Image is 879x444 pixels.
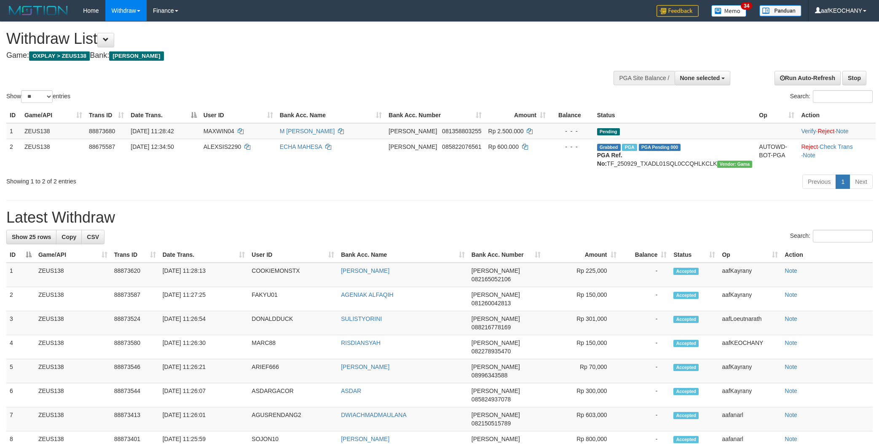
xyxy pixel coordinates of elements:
[718,311,781,335] td: aafLoeutnarath
[836,175,850,189] a: 1
[820,143,853,150] a: Check Trans
[341,291,394,298] a: AGENIAK ALFAQIH
[89,143,115,150] span: 88675587
[620,311,670,335] td: -
[159,335,249,359] td: [DATE] 11:26:30
[620,407,670,431] td: -
[756,108,798,123] th: Op: activate to sort column ascending
[472,291,520,298] span: [PERSON_NAME]
[549,108,594,123] th: Balance
[111,287,159,311] td: 88873587
[485,108,549,123] th: Amount: activate to sort column ascending
[472,396,511,403] span: Copy 085824937078 to clipboard
[6,335,35,359] td: 4
[159,311,249,335] td: [DATE] 11:26:54
[785,412,797,418] a: Note
[6,108,21,123] th: ID
[56,230,82,244] a: Copy
[6,139,21,171] td: 2
[673,364,699,371] span: Accepted
[468,247,544,263] th: Bank Acc. Number: activate to sort column ascending
[472,363,520,370] span: [PERSON_NAME]
[248,407,338,431] td: AGUSRENDANG2
[6,123,21,139] td: 1
[472,412,520,418] span: [PERSON_NAME]
[111,359,159,383] td: 88873546
[248,287,338,311] td: FAKYU01
[594,139,756,171] td: TF_250929_TXADL01SQL0CCQHLKCLK
[35,311,111,335] td: ZEUS138
[781,247,873,263] th: Action
[111,335,159,359] td: 88873580
[472,267,520,274] span: [PERSON_NAME]
[673,268,699,275] span: Accepted
[341,339,381,346] a: RISDIANSYAH
[718,335,781,359] td: aafKEOCHANY
[774,71,841,85] a: Run Auto-Refresh
[785,363,797,370] a: Note
[6,30,578,47] h1: Withdraw List
[842,71,866,85] a: Stop
[544,311,620,335] td: Rp 301,000
[785,436,797,442] a: Note
[620,335,670,359] td: -
[801,128,816,135] a: Verify
[111,407,159,431] td: 88873413
[544,247,620,263] th: Amount: activate to sort column ascending
[718,263,781,287] td: aafKayrany
[6,383,35,407] td: 6
[620,359,670,383] td: -
[111,311,159,335] td: 88873524
[248,359,338,383] td: ARIEF666
[785,315,797,322] a: Note
[35,247,111,263] th: Game/API: activate to sort column ascending
[35,287,111,311] td: ZEUS138
[790,230,873,242] label: Search:
[711,5,747,17] img: Button%20Memo.svg
[813,230,873,242] input: Search:
[785,267,797,274] a: Note
[544,287,620,311] td: Rp 150,000
[204,128,234,135] span: MAXWIN04
[836,128,849,135] a: Note
[248,311,338,335] td: DONALDDUCK
[159,263,249,287] td: [DATE] 11:28:13
[6,359,35,383] td: 5
[741,2,752,10] span: 34
[597,152,622,167] b: PGA Ref. No:
[597,128,620,135] span: Pending
[111,247,159,263] th: Trans ID: activate to sort column ascending
[341,436,389,442] a: [PERSON_NAME]
[86,108,127,123] th: Trans ID: activate to sort column ascending
[552,143,590,151] div: - - -
[673,316,699,323] span: Accepted
[673,340,699,347] span: Accepted
[442,143,481,150] span: Copy 085822076561 to clipboard
[798,108,876,123] th: Action
[718,407,781,431] td: aafanarl
[798,139,876,171] td: · ·
[62,234,76,240] span: Copy
[597,144,621,151] span: Grabbed
[673,412,699,419] span: Accepted
[472,324,511,331] span: Copy 088216778169 to clipboard
[35,335,111,359] td: ZEUS138
[472,276,511,283] span: Copy 082165052106 to clipboard
[280,128,335,135] a: M [PERSON_NAME]
[785,339,797,346] a: Note
[544,407,620,431] td: Rp 603,000
[12,234,51,240] span: Show 25 rows
[472,315,520,322] span: [PERSON_NAME]
[673,292,699,299] span: Accepted
[159,359,249,383] td: [DATE] 11:26:21
[717,161,753,168] span: Vendor URL: https://trx31.1velocity.biz
[552,127,590,135] div: - - -
[200,108,276,123] th: User ID: activate to sort column ascending
[803,152,815,159] a: Note
[472,436,520,442] span: [PERSON_NAME]
[6,209,873,226] h1: Latest Withdraw
[622,144,637,151] span: Marked by aafpengsreynich
[204,143,241,150] span: ALEXSIS2290
[127,108,200,123] th: Date Trans.: activate to sort column descending
[620,263,670,287] td: -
